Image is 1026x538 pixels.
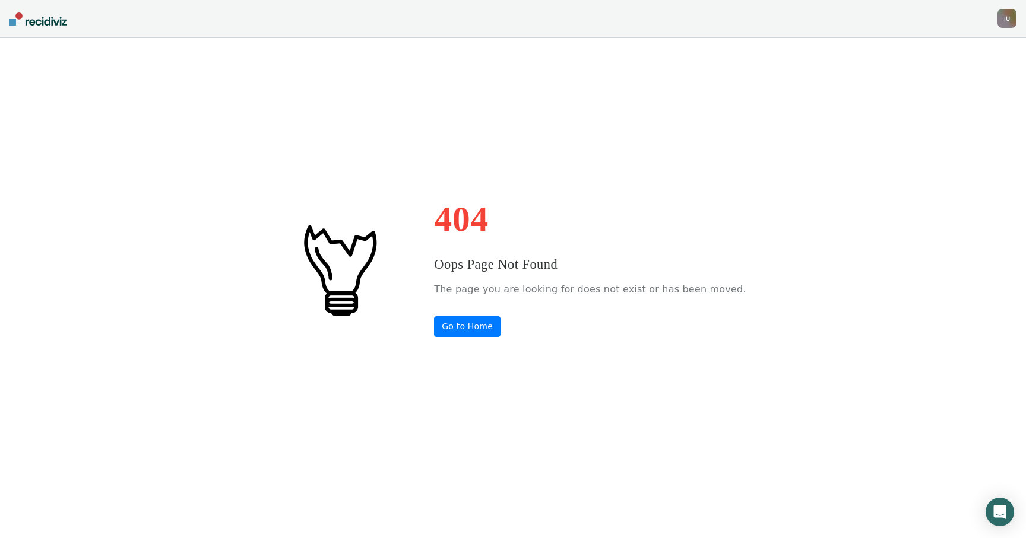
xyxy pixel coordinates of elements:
[434,316,501,337] a: Go to Home
[997,9,1016,28] button: IU
[434,254,746,275] h3: Oops Page Not Found
[434,201,746,237] h1: 404
[280,210,398,329] img: #
[997,9,1016,28] div: I U
[986,498,1014,526] div: Open Intercom Messenger
[434,281,746,298] p: The page you are looking for does not exist or has been moved.
[9,12,66,26] img: Recidiviz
